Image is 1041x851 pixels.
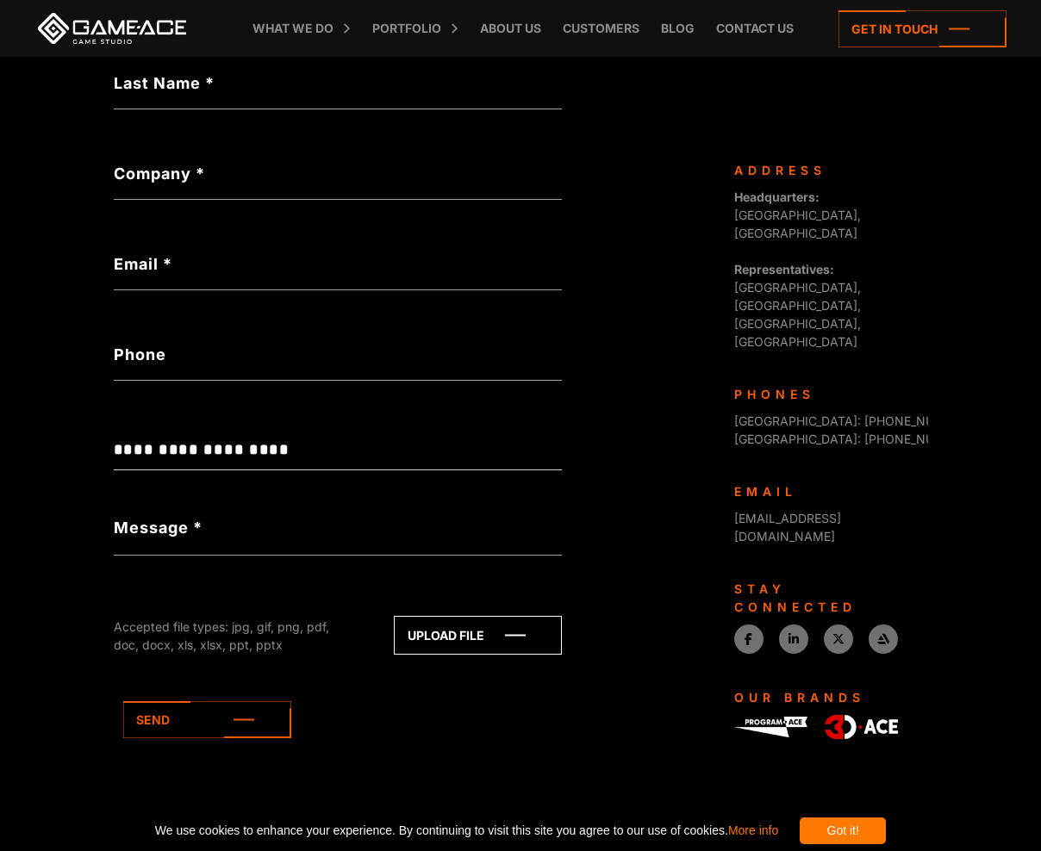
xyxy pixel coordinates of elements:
span: [GEOGRAPHIC_DATA]: [PHONE_NUMBER] [734,432,972,446]
a: [EMAIL_ADDRESS][DOMAIN_NAME] [734,511,841,544]
img: 3D-Ace [825,715,898,739]
span: We use cookies to enhance your experience. By continuing to visit this site you agree to our use ... [155,817,778,844]
a: More info [728,823,778,837]
label: Phone [114,343,562,366]
span: [GEOGRAPHIC_DATA], [GEOGRAPHIC_DATA], [GEOGRAPHIC_DATA], [GEOGRAPHIC_DATA] [734,262,861,349]
div: Accepted file types: jpg, gif, png, pdf, doc, docx, xls, xlsx, ppt, pptx [114,618,355,654]
a: Get in touch [838,10,1007,47]
a: Send [123,701,291,738]
div: Phones [734,385,915,403]
span: [GEOGRAPHIC_DATA]: [PHONE_NUMBER] [734,413,972,428]
div: Got it! [800,817,886,844]
div: Email [734,482,915,500]
label: Email * [114,252,562,276]
div: Our Brands [734,688,915,706]
span: [GEOGRAPHIC_DATA], [GEOGRAPHIC_DATA] [734,189,861,240]
label: Company * [114,162,562,185]
div: Stay connected [734,580,915,616]
label: Message * [114,516,203,539]
a: Upload file [394,616,562,655]
strong: Representatives: [734,262,834,276]
div: Address [734,161,915,179]
label: Last Name * [114,71,562,95]
img: Program-Ace [734,717,807,736]
strong: Headquarters: [734,189,820,204]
